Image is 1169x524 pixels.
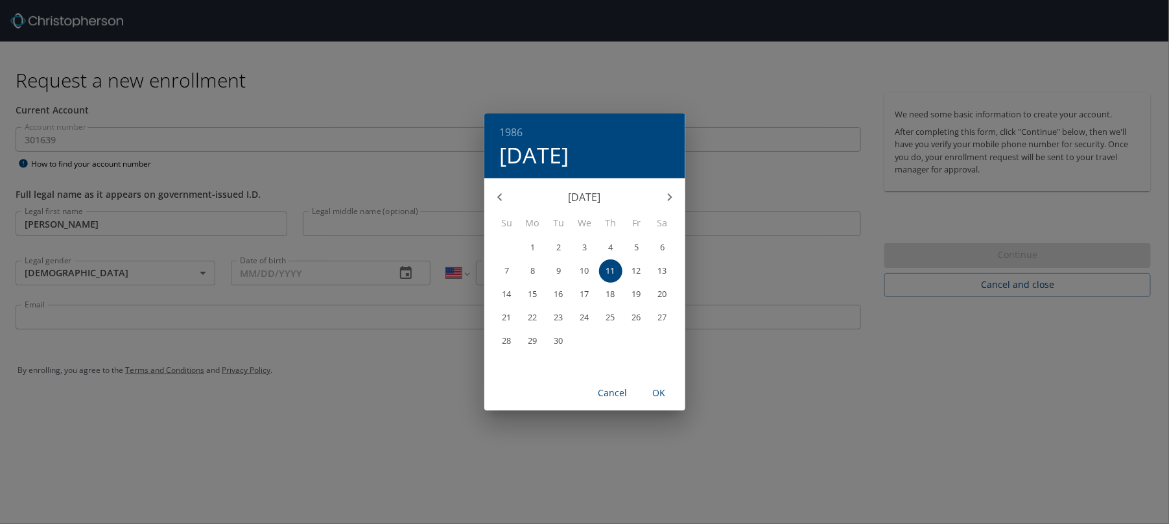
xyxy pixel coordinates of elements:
button: 11 [599,259,622,283]
button: 7 [495,259,519,283]
p: 4 [608,243,613,252]
button: 13 [651,259,674,283]
button: 22 [521,306,545,329]
p: 7 [504,267,509,275]
button: 9 [547,259,571,283]
button: [DATE] [500,141,569,169]
p: 18 [606,290,615,298]
p: 9 [556,267,561,275]
p: [DATE] [515,189,654,205]
span: We [573,216,596,230]
button: 24 [573,306,596,329]
button: 3 [573,236,596,259]
p: 25 [606,313,615,322]
p: 12 [632,267,641,275]
span: OK [644,385,675,401]
button: 14 [495,283,519,306]
p: 14 [502,290,512,298]
button: OK [639,381,680,405]
p: 23 [554,313,563,322]
p: 21 [502,313,512,322]
p: 11 [606,267,615,275]
span: Su [495,216,519,230]
button: 23 [547,306,571,329]
button: 1986 [500,123,523,141]
button: 28 [495,329,519,353]
p: 19 [632,290,641,298]
button: 6 [651,236,674,259]
p: 30 [554,337,563,345]
p: 15 [528,290,537,298]
span: Th [599,216,622,230]
button: 8 [521,259,545,283]
p: 16 [554,290,563,298]
button: 12 [625,259,648,283]
button: 1 [521,236,545,259]
span: Tu [547,216,571,230]
button: 2 [547,236,571,259]
p: 13 [658,267,667,275]
span: Fr [625,216,648,230]
p: 6 [660,243,665,252]
p: 5 [634,243,639,252]
button: Cancel [592,381,633,405]
span: Mo [521,216,545,230]
button: 18 [599,283,622,306]
button: 17 [573,283,596,306]
p: 29 [528,337,537,345]
p: 2 [556,243,561,252]
button: 15 [521,283,545,306]
p: 28 [502,337,512,345]
p: 3 [582,243,587,252]
span: Sa [651,216,674,230]
button: 26 [625,306,648,329]
button: 19 [625,283,648,306]
p: 20 [658,290,667,298]
button: 10 [573,259,596,283]
button: 4 [599,236,622,259]
button: 20 [651,283,674,306]
p: 10 [580,267,589,275]
button: 21 [495,306,519,329]
p: 8 [530,267,535,275]
span: Cancel [597,385,628,401]
p: 26 [632,313,641,322]
p: 24 [580,313,589,322]
p: 17 [580,290,589,298]
button: 30 [547,329,571,353]
p: 22 [528,313,537,322]
button: 5 [625,236,648,259]
button: 16 [547,283,571,306]
button: 29 [521,329,545,353]
p: 1 [530,243,535,252]
button: 27 [651,306,674,329]
p: 27 [658,313,667,322]
button: 25 [599,306,622,329]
